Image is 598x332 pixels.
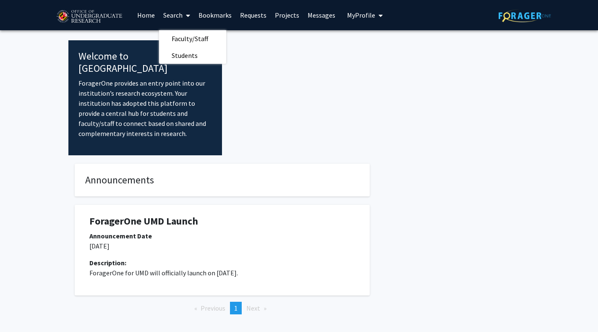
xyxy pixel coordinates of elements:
img: ForagerOne Logo [499,9,551,22]
span: 1 [234,304,238,312]
p: ForagerOne for UMD will officially launch on [DATE]. [89,268,355,278]
div: Description: [89,258,355,268]
div: Announcement Date [89,231,355,241]
span: Students [159,47,210,64]
iframe: Chat [6,294,36,326]
img: University of Maryland Logo [54,6,125,27]
a: Faculty/Staff [159,32,226,45]
a: Requests [236,0,271,30]
a: Messages [303,0,339,30]
h4: Welcome to [GEOGRAPHIC_DATA] [78,50,212,75]
h1: ForagerOne UMD Launch [89,215,355,227]
a: Bookmarks [194,0,236,30]
p: [DATE] [89,241,355,251]
h4: Announcements [85,174,359,186]
ul: Pagination [75,302,370,314]
a: Home [133,0,159,30]
p: ForagerOne provides an entry point into our institution’s research ecosystem. Your institution ha... [78,78,212,139]
span: Previous [201,304,225,312]
span: My Profile [347,11,375,19]
span: Next [246,304,260,312]
a: Students [159,49,226,62]
a: Search [159,0,194,30]
span: Faculty/Staff [159,30,221,47]
a: Projects [271,0,303,30]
